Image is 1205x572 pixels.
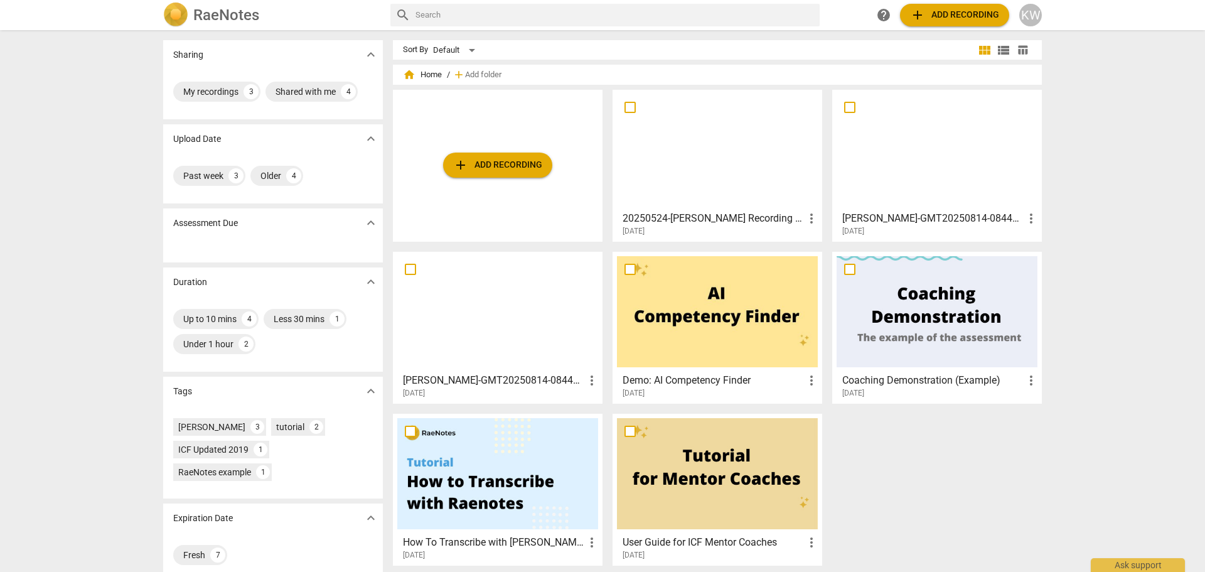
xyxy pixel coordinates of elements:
[361,382,380,401] button: Show more
[395,8,410,23] span: search
[842,388,864,399] span: [DATE]
[403,68,415,81] span: home
[996,43,1011,58] span: view_list
[183,313,237,325] div: Up to 10 mins
[242,311,257,326] div: 4
[183,549,205,561] div: Fresh
[1017,44,1029,56] span: table_chart
[256,465,270,479] div: 1
[447,70,450,80] span: /
[910,8,999,23] span: Add recording
[329,311,345,326] div: 1
[804,373,819,388] span: more_vert
[163,3,380,28] a: LogoRaeNotes
[994,41,1013,60] button: List view
[363,215,378,230] span: expand_more
[876,8,891,23] span: help
[443,153,552,178] button: Upload
[1013,41,1032,60] button: Table view
[183,338,233,350] div: Under 1 hour
[173,217,238,230] p: Assessment Due
[1091,558,1185,572] div: Ask support
[178,466,251,478] div: RaeNotes example
[363,47,378,62] span: expand_more
[842,226,864,237] span: [DATE]
[465,70,501,80] span: Add folder
[910,8,925,23] span: add
[623,535,804,550] h3: User Guide for ICF Mentor Coaches
[397,256,598,398] a: [PERSON_NAME]-GMT20250814-084435_Recording[DATE]
[403,373,584,388] h3: Jana-GMT20250814-084435_Recording
[1019,4,1042,26] button: KW
[842,211,1024,226] h3: Jana-GMT20250814-084435_Recording - Copy
[977,43,992,58] span: view_module
[286,168,301,183] div: 4
[178,443,249,456] div: ICF Updated 2019
[276,85,336,98] div: Shared with me
[623,211,804,226] h3: 20250524-Karin MCC Recording w Axel-1
[842,373,1024,388] h3: Coaching Demonstration (Example)
[183,85,238,98] div: My recordings
[210,548,225,563] div: 7
[173,276,207,289] p: Duration
[900,4,1009,26] button: Upload
[361,509,380,527] button: Show more
[260,170,281,182] div: Older
[872,4,895,26] a: Help
[274,313,324,325] div: Less 30 mins
[837,94,1037,236] a: [PERSON_NAME]-GMT20250814-084435_Recording - Copy[DATE]
[363,131,378,146] span: expand_more
[433,40,479,60] div: Default
[804,211,819,226] span: more_vert
[341,84,356,99] div: 4
[403,550,425,561] span: [DATE]
[623,388,645,399] span: [DATE]
[623,226,645,237] span: [DATE]
[403,535,584,550] h3: How To Transcribe with RaeNotes
[623,550,645,561] span: [DATE]
[623,373,804,388] h3: Demo: AI Competency Finder
[1024,211,1039,226] span: more_vert
[163,3,188,28] img: Logo
[617,256,818,398] a: Demo: AI Competency Finder[DATE]
[361,273,380,291] button: Show more
[173,385,192,398] p: Tags
[584,373,599,388] span: more_vert
[363,384,378,399] span: expand_more
[361,45,380,64] button: Show more
[173,48,203,62] p: Sharing
[193,6,259,24] h2: RaeNotes
[173,512,233,525] p: Expiration Date
[363,274,378,289] span: expand_more
[804,535,819,550] span: more_vert
[276,421,304,433] div: tutorial
[403,68,442,81] span: Home
[453,68,465,81] span: add
[250,420,264,434] div: 3
[238,337,254,352] div: 2
[244,84,259,99] div: 3
[617,418,818,560] a: User Guide for ICF Mentor Coaches[DATE]
[178,421,245,433] div: [PERSON_NAME]
[183,170,223,182] div: Past week
[309,420,323,434] div: 2
[397,418,598,560] a: How To Transcribe with [PERSON_NAME][DATE]
[363,510,378,526] span: expand_more
[361,129,380,148] button: Show more
[254,443,267,456] div: 1
[403,388,425,399] span: [DATE]
[415,5,815,25] input: Search
[173,132,221,146] p: Upload Date
[403,45,428,55] div: Sort By
[228,168,244,183] div: 3
[453,158,468,173] span: add
[837,256,1037,398] a: Coaching Demonstration (Example)[DATE]
[975,41,994,60] button: Tile view
[584,535,599,550] span: more_vert
[1024,373,1039,388] span: more_vert
[361,213,380,232] button: Show more
[617,94,818,236] a: 20250524-[PERSON_NAME] Recording w Axel-1[DATE]
[453,158,542,173] span: Add recording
